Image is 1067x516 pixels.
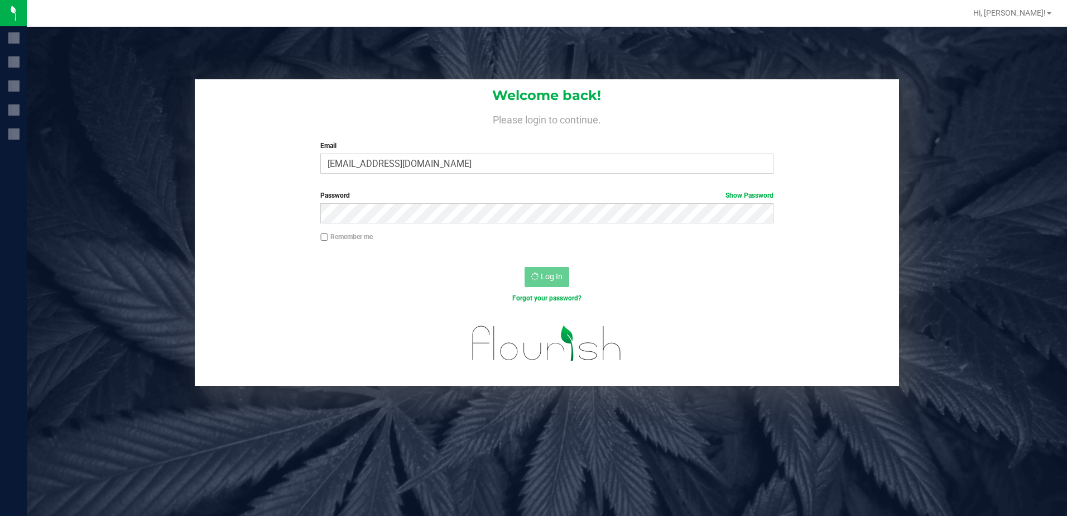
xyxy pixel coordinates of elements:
[541,272,563,281] span: Log In
[320,192,350,199] span: Password
[195,88,900,103] h1: Welcome back!
[195,112,900,125] h4: Please login to continue.
[459,315,635,372] img: flourish_logo.svg
[512,294,581,302] a: Forgot your password?
[973,8,1046,17] span: Hi, [PERSON_NAME]!
[320,233,328,241] input: Remember me
[320,232,373,242] label: Remember me
[725,192,773,199] a: Show Password
[320,141,773,151] label: Email
[525,267,569,287] button: Log In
